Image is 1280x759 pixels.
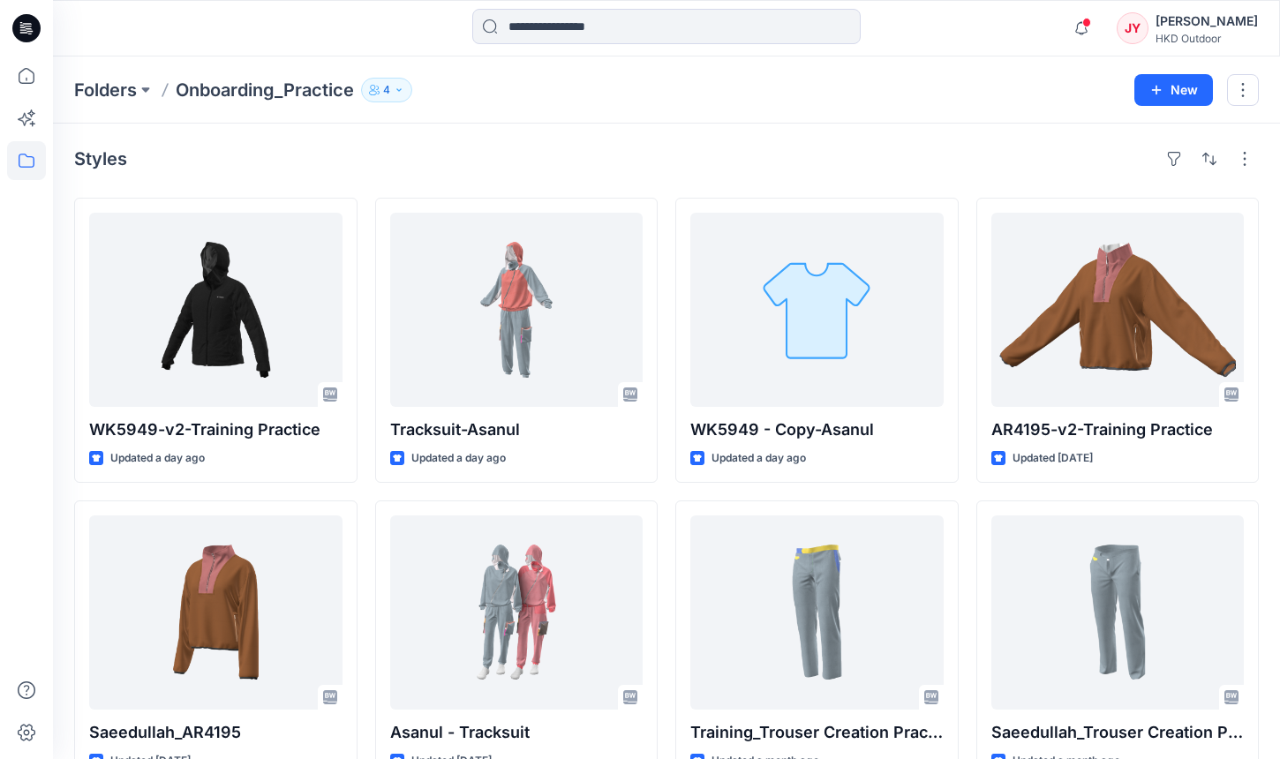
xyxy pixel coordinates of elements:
h4: Styles [74,148,127,169]
p: 4 [383,80,390,100]
a: Saeedullah_AR4195 [89,515,343,710]
p: Asanul - Tracksuit [390,720,644,745]
div: [PERSON_NAME] [1156,11,1258,32]
p: Updated a day ago [110,449,205,468]
p: Updated a day ago [712,449,806,468]
a: WK5949 - Copy-Asanul [690,213,944,407]
a: Saeedullah_Trouser Creation Practice [991,515,1245,710]
a: Asanul - Tracksuit [390,515,644,710]
button: 4 [361,78,412,102]
a: Training_Trouser Creation Practice [690,515,944,710]
p: Saeedullah_AR4195 [89,720,343,745]
div: JY [1117,12,1148,44]
p: WK5949-v2-Training Practice [89,417,343,442]
p: Tracksuit-Asanul [390,417,644,442]
p: Updated [DATE] [1013,449,1093,468]
a: Tracksuit-Asanul [390,213,644,407]
p: Updated a day ago [411,449,506,468]
p: Onboarding_Practice [176,78,354,102]
p: Saeedullah_Trouser Creation Practice [991,720,1245,745]
a: WK5949-v2-Training Practice [89,213,343,407]
p: Training_Trouser Creation Practice [690,720,944,745]
div: HKD Outdoor [1156,32,1258,45]
a: Folders [74,78,137,102]
p: AR4195-v2-Training Practice [991,417,1245,442]
a: AR4195-v2-Training Practice [991,213,1245,407]
p: WK5949 - Copy-Asanul [690,417,944,442]
button: New [1134,74,1213,106]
